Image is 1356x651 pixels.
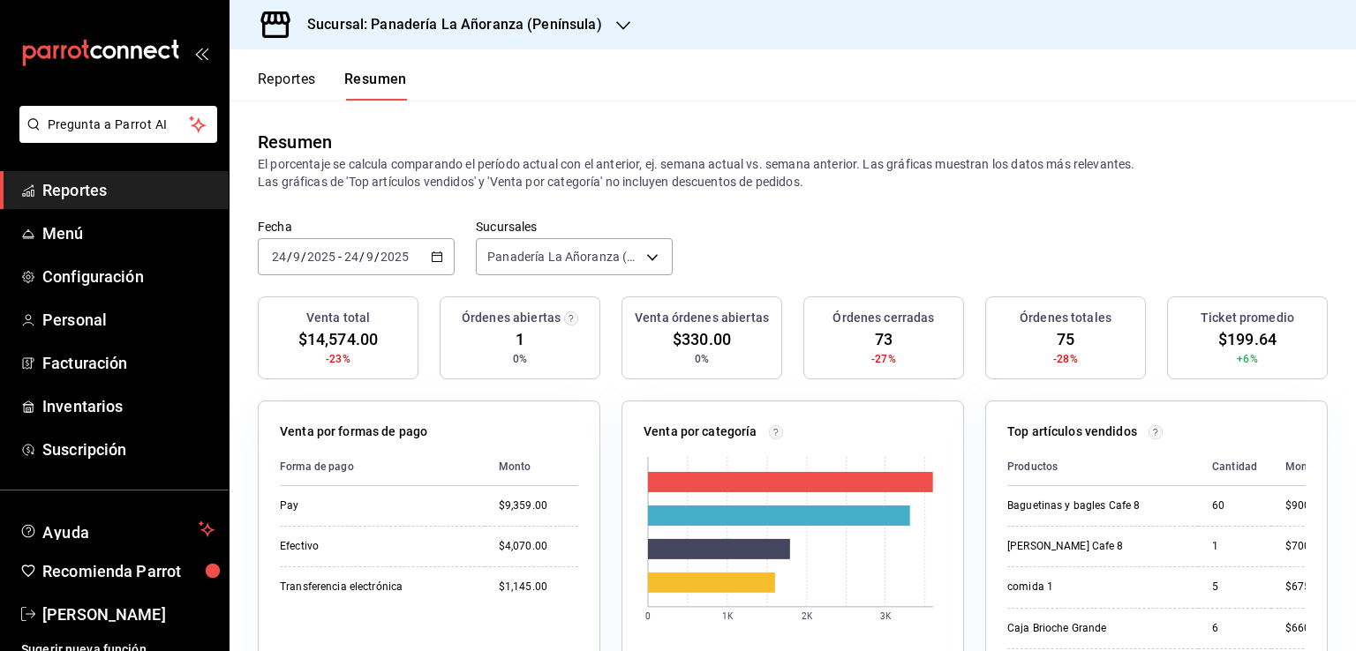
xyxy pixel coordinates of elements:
[42,602,215,626] span: [PERSON_NAME]
[802,611,813,621] text: 2K
[499,580,578,595] div: $1,145.00
[42,178,215,202] span: Reportes
[1053,351,1078,367] span: -28%
[380,250,410,264] input: ----
[1020,309,1111,327] h3: Órdenes totales
[1285,498,1326,513] div: $900.00
[1007,621,1184,636] div: Caja Brioche Grande
[673,327,731,351] span: $330.00
[12,128,217,146] a: Pregunta a Parrot AI
[42,265,215,288] span: Configuración
[1212,539,1257,554] div: 1
[1271,448,1326,486] th: Monto
[306,250,336,264] input: ----
[338,250,342,264] span: -
[271,250,287,264] input: --
[1007,498,1184,513] div: Baguetinas y bagles Cafe 8
[832,309,934,327] h3: Órdenes cerradas
[326,351,350,367] span: -23%
[42,519,192,540] span: Ayuda
[1212,498,1257,513] div: 60
[258,129,332,155] div: Resumen
[871,351,896,367] span: -27%
[1212,621,1257,636] div: 6
[1285,621,1326,636] div: $660.00
[365,250,374,264] input: --
[258,155,1328,191] p: El porcentaje se calcula comparando el período actual con el anterior, ej. semana actual vs. sema...
[280,498,456,513] div: Pay
[280,539,456,554] div: Efectivo
[306,309,370,327] h3: Venta total
[516,327,524,351] span: 1
[695,351,709,367] span: 0%
[293,14,602,35] h3: Sucursal: Panadería La Añoranza (Península)
[485,448,578,486] th: Monto
[875,327,893,351] span: 73
[880,611,892,621] text: 3K
[292,250,301,264] input: --
[1285,580,1326,595] div: $675.00
[42,308,215,332] span: Personal
[42,559,215,583] span: Recomienda Parrot
[1007,423,1137,441] p: Top artículos vendidos
[42,438,215,461] span: Suscripción
[462,309,561,327] h3: Órdenes abiertas
[301,250,306,264] span: /
[344,71,407,101] button: Resumen
[42,394,215,418] span: Inventarios
[1285,539,1326,554] div: $700.00
[359,250,365,264] span: /
[1007,580,1184,595] div: comida 1
[513,351,527,367] span: 0%
[499,498,578,513] div: $9,359.00
[42,221,215,245] span: Menú
[343,250,359,264] input: --
[1198,448,1271,486] th: Cantidad
[476,221,673,233] label: Sucursales
[499,539,578,554] div: $4,070.00
[258,71,407,101] div: navigation tabs
[280,580,456,595] div: Transferencia electrónica
[48,116,190,134] span: Pregunta a Parrot AI
[258,71,316,101] button: Reportes
[644,423,757,441] p: Venta por categoría
[635,309,769,327] h3: Venta órdenes abiertas
[19,106,217,143] button: Pregunta a Parrot AI
[722,611,734,621] text: 1K
[374,250,380,264] span: /
[1007,539,1184,554] div: [PERSON_NAME] Cafe 8
[645,611,651,621] text: 0
[487,248,640,266] span: Panadería La Añoranza (Península)
[280,423,427,441] p: Venta por formas de pago
[42,351,215,375] span: Facturación
[194,46,208,60] button: open_drawer_menu
[1057,327,1074,351] span: 75
[298,327,378,351] span: $14,574.00
[1212,580,1257,595] div: 5
[287,250,292,264] span: /
[258,221,455,233] label: Fecha
[1237,351,1257,367] span: +6%
[280,448,485,486] th: Forma de pago
[1201,309,1294,327] h3: Ticket promedio
[1218,327,1277,351] span: $199.64
[1007,448,1198,486] th: Productos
